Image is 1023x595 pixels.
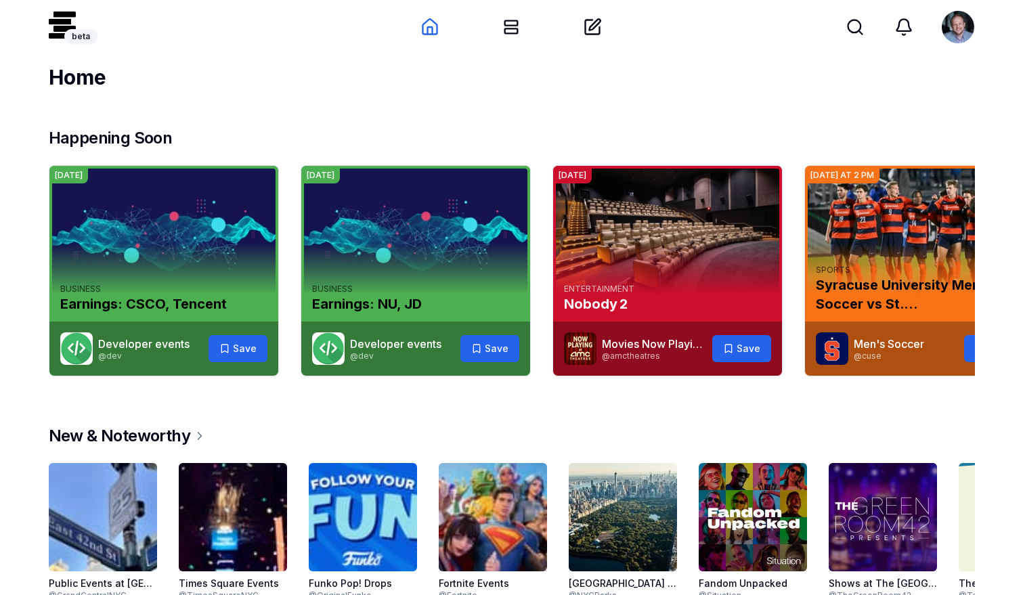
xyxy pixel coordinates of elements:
img: Times Square Events [179,463,287,571]
img: Sked Image [564,332,596,365]
img: Central Park Events [569,463,677,571]
p: Business [312,284,519,294]
img: Sked Image [816,332,848,365]
a: Men's Soccer [854,337,924,351]
a: Nobody 2EntertainmentNobody 2 [553,166,782,322]
p: [DATE] [55,170,83,181]
a: Earnings: CSCO, TencentBusinessEarnings: CSCO, Tencent [49,166,278,322]
a: Movies Now Playing at AMC [602,337,746,351]
img: Fortnite Events [439,463,547,571]
a: Developer events [350,337,441,351]
h2: Home [49,65,975,89]
a: Fortnite Events [439,577,547,590]
a: Shows at The [GEOGRAPHIC_DATA] [829,577,937,590]
p: Sports [816,265,1023,276]
img: Sked Image [312,332,345,365]
img: Nobody 2 [556,169,779,294]
a: Fandom Unpacked [699,577,807,590]
a: [GEOGRAPHIC_DATA] Events [569,577,677,590]
button: Save [712,335,771,362]
h2: New & Noteworthy [49,425,190,447]
button: Save [460,335,519,362]
img: Public Events at Grand Central [49,463,157,571]
div: beta [64,29,97,44]
h3: Nobody 2 [564,294,771,313]
a: Public Events at [GEOGRAPHIC_DATA] [49,577,157,590]
a: Funko Pop! Drops [309,577,417,590]
p: Business [60,284,267,294]
img: mattbritten [942,11,974,43]
img: Shows at The Green Room 42 [829,463,937,571]
a: @dev [98,351,122,361]
a: @cuse [854,351,881,361]
a: @dev [350,351,374,361]
h3: Earnings: CSCO, Tencent [60,294,267,313]
a: Times Square Events [179,577,287,590]
img: Earnings: CSCO, Tencent [52,169,276,294]
p: [DATE] [559,170,586,181]
img: Fandom Unpacked [699,463,807,571]
h3: Syracuse University Men's Soccer vs St. [PERSON_NAME]'s - Exhibition [816,276,1023,313]
h2: Happening Soon [49,127,975,149]
img: Funko Pop! Drops [309,463,417,571]
a: Earnings: NU, JDBusinessEarnings: NU, JD [301,166,530,322]
a: New & Noteworthy [49,425,975,447]
img: Sked Image [60,332,93,365]
h3: Earnings: NU, JD [312,294,519,313]
p: [DATE] AT 2 PM [810,170,874,181]
button: Save [964,335,1023,362]
a: @amctheatres [602,351,660,361]
img: logo [49,12,76,39]
p: [DATE] [307,170,334,181]
img: Earnings: NU, JD [304,169,527,294]
button: Save [209,335,267,362]
a: Developer events [98,337,190,351]
p: Entertainment [564,284,771,294]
